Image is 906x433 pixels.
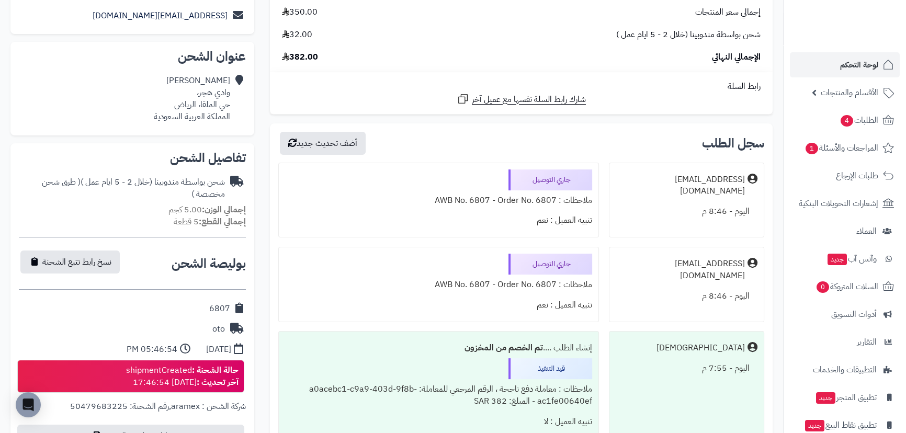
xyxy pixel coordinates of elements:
[790,52,900,77] a: لوحة التحكم
[790,135,900,161] a: المراجعات والأسئلة1
[16,392,41,417] div: Open Intercom Messenger
[457,93,586,106] a: شارك رابط السلة نفسها مع عميل آخر
[202,203,246,216] strong: إجمالي الوزن:
[616,174,745,198] div: [EMAIL_ADDRESS][DOMAIN_NAME]
[282,29,312,41] span: 32.00
[282,6,318,18] span: 350.00
[813,362,877,377] span: التطبيقات والخدمات
[656,342,745,354] div: [DEMOGRAPHIC_DATA]
[790,385,900,410] a: تطبيق المتجرجديد
[831,307,877,322] span: أدوات التسويق
[19,50,246,63] h2: عنوان الشحن
[274,81,768,93] div: رابط السلة
[790,274,900,299] a: السلات المتروكة0
[172,257,246,270] h2: بوليصة الشحن
[836,168,878,183] span: طلبات الإرجاع
[19,401,246,425] div: ,
[790,329,900,355] a: التقارير
[841,115,853,127] span: 4
[508,169,592,190] div: جاري التوصيل
[285,412,592,432] div: تنبيه العميل : لا
[508,254,592,275] div: جاري التوصيل
[805,420,824,431] span: جديد
[19,176,225,200] div: شحن بواسطة مندوبينا (خلال 2 - 5 ايام عمل )
[171,400,246,413] span: شركة الشحن : aramex
[197,376,239,389] strong: آخر تحديث :
[154,75,230,122] div: [PERSON_NAME] وادي هجر، حي الملقا، الرياض المملكة العربية السعودية
[790,357,900,382] a: التطبيقات والخدمات
[285,275,592,295] div: ملاحظات : AWB No. 6807 - Order No. 6807
[695,6,761,18] span: إجمالي سعر المنتجات
[790,108,900,133] a: الطلبات4
[804,418,877,432] span: تطبيق نقاط البيع
[126,364,239,389] div: shipmentCreated [DATE] 17:46:54
[816,279,878,294] span: السلات المتروكة
[285,190,592,211] div: ملاحظات : AWB No. 6807 - Order No. 6807
[840,113,878,128] span: الطلبات
[93,9,228,22] a: [EMAIL_ADDRESS][DOMAIN_NAME]
[285,379,592,412] div: ملاحظات : معاملة دفع ناجحة ، الرقم المرجعي للمعاملة: a0acebc1-c9a9-403d-9f8b-ac1fe00640ef - المبل...
[616,258,745,282] div: [EMAIL_ADDRESS][DOMAIN_NAME]
[790,302,900,327] a: أدوات التسويق
[168,203,246,216] small: 5.00 كجم
[209,303,230,315] div: 6807
[127,344,177,356] div: 05:46:54 PM
[840,58,878,72] span: لوحة التحكم
[857,335,877,349] span: التقارير
[790,219,900,244] a: العملاء
[616,201,757,222] div: اليوم - 8:46 م
[199,215,246,228] strong: إجمالي القطع:
[616,358,757,379] div: اليوم - 7:55 م
[206,344,231,356] div: [DATE]
[816,392,835,404] span: جديد
[828,254,847,265] span: جديد
[42,176,225,200] span: ( طرق شحن مخصصة )
[508,358,592,379] div: قيد التنفيذ
[472,94,586,106] span: شارك رابط السلة نفسها مع عميل آخر
[805,141,878,155] span: المراجعات والأسئلة
[712,51,761,63] span: الإجمالي النهائي
[285,338,592,358] div: إنشاء الطلب ....
[826,252,877,266] span: وآتس آب
[799,196,878,211] span: إشعارات التحويلات البنكية
[815,390,877,405] span: تطبيق المتجر
[790,191,900,216] a: إشعارات التحويلات البنكية
[280,132,366,155] button: أضف تحديث جديد
[20,250,120,274] button: نسخ رابط تتبع الشحنة
[174,215,246,228] small: 5 قطعة
[702,137,764,150] h3: سجل الطلب
[856,224,877,238] span: العملاء
[790,246,900,271] a: وآتس آبجديد
[616,286,757,306] div: اليوم - 8:46 م
[70,400,169,413] span: رقم الشحنة: 50479683225
[285,210,592,231] div: تنبيه العميل : نعم
[285,295,592,315] div: تنبيه العميل : نعم
[282,51,318,63] span: 382.00
[821,85,878,100] span: الأقسام والمنتجات
[817,281,829,293] span: 0
[42,256,111,268] span: نسخ رابط تتبع الشحنة
[465,341,543,354] b: تم الخصم من المخزون
[212,323,225,335] div: oto
[19,152,246,164] h2: تفاصيل الشحن
[806,143,818,154] span: 1
[616,29,761,41] span: شحن بواسطة مندوبينا (خلال 2 - 5 ايام عمل )
[192,364,239,377] strong: حالة الشحنة :
[790,163,900,188] a: طلبات الإرجاع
